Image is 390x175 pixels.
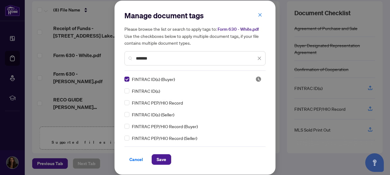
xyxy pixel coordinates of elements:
[157,155,166,164] span: Save
[365,153,384,172] button: Open asap
[152,154,171,165] button: Save
[132,76,175,83] span: FINTRAC ID(s) (Buyer)
[124,11,266,20] h2: Manage document tags
[255,76,262,82] span: Pending Review
[257,56,262,61] span: close
[124,154,148,165] button: Cancel
[132,99,183,106] span: FINTRAC PEP/HIO Record
[124,25,266,46] h5: Please browse the list or search to apply tags to: Use the checkboxes below to apply multiple doc...
[132,123,198,130] span: FINTRAC PEP/HIO Record (Buyer)
[129,155,143,164] span: Cancel
[132,87,160,94] span: FINTRAC ID(s)
[218,26,259,32] span: Form 630 - White.pdf
[258,13,262,17] span: close
[255,76,262,82] img: status
[132,111,174,118] span: FINTRAC ID(s) (Seller)
[132,135,197,141] span: FINTRAC PEP/HIO Record (Seller)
